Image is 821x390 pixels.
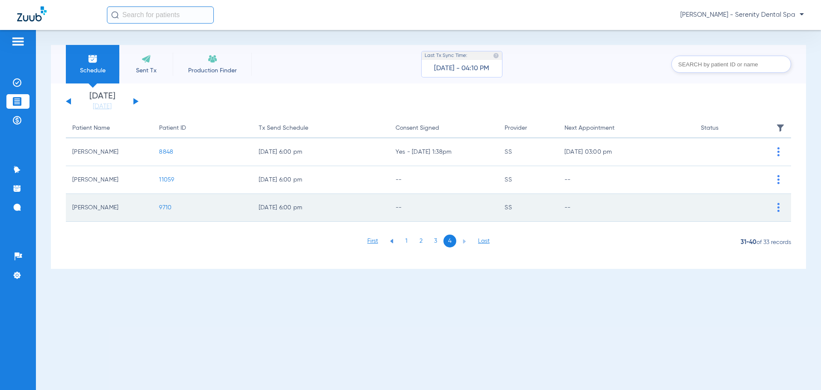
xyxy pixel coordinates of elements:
span: Last Tx Sync Time: [425,51,467,60]
div: Patient Name [72,123,110,133]
div: Provider [505,123,527,133]
img: group-vertical.svg [777,147,780,156]
span: [DATE] - 04:10 PM [434,64,489,73]
span: of 33 records [741,235,791,250]
span: Production Finder [179,66,245,75]
span: 8848 [159,149,173,155]
div: Status [701,123,718,133]
div: Consent Signed [396,123,439,133]
span: [PERSON_NAME] - Serenity Dental Spa [680,11,804,19]
td: -- [558,166,695,194]
img: arrow-left-blue.svg [390,239,393,244]
li: 3 [429,235,442,247]
td: [DATE] 03:00 pm [558,138,695,166]
td: [PERSON_NAME] [66,166,153,194]
b: 31-40 [741,239,756,245]
input: SEARCH by patient ID or name [671,56,791,73]
div: Next Appointment [564,123,688,133]
img: last sync help info [493,53,499,59]
div: Provider [505,123,551,133]
img: Sent Tx [141,54,151,64]
td: -- [389,194,499,222]
span: 9710 [159,205,171,211]
td: [PERSON_NAME] [66,138,153,166]
li: 2 [414,235,427,247]
li: Last [478,237,490,245]
li: First [367,237,378,245]
img: Search Icon [111,11,119,19]
td: SS [498,138,558,166]
td: SS [498,194,558,222]
td: [PERSON_NAME] [66,194,153,222]
img: hamburger-icon [11,36,25,47]
span: [DATE] 6:00 pm [259,203,383,212]
span: 11059 [159,177,174,183]
td: -- [558,194,695,222]
div: Patient ID [159,123,186,133]
div: Patient ID [159,123,245,133]
div: Consent Signed [396,123,492,133]
img: filter.svg [776,124,785,132]
div: Tx Send Schedule [259,123,383,133]
span: [DATE] 6:00 pm [259,176,383,184]
div: Next Appointment [564,123,614,133]
div: Patient Name [72,123,146,133]
span: [DATE] 6:00 pm [259,148,383,156]
img: group-vertical.svg [777,175,780,184]
a: [DATE] [77,102,128,111]
img: Schedule [88,54,98,64]
input: Search for patients [107,6,214,24]
img: group-vertical.svg [777,203,780,212]
td: Yes - [DATE] 1:38pm [389,138,499,166]
div: Status [701,123,762,133]
span: Schedule [72,66,113,75]
li: 1 [400,235,413,247]
img: Zuub Logo [17,6,47,21]
img: arrow-right-blue.svg [463,239,466,244]
td: -- [389,166,499,194]
li: 4 [443,235,456,247]
div: Tx Send Schedule [259,123,308,133]
span: Sent Tx [126,66,166,75]
li: [DATE] [77,92,128,111]
td: SS [498,166,558,194]
img: Recare [207,54,218,64]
